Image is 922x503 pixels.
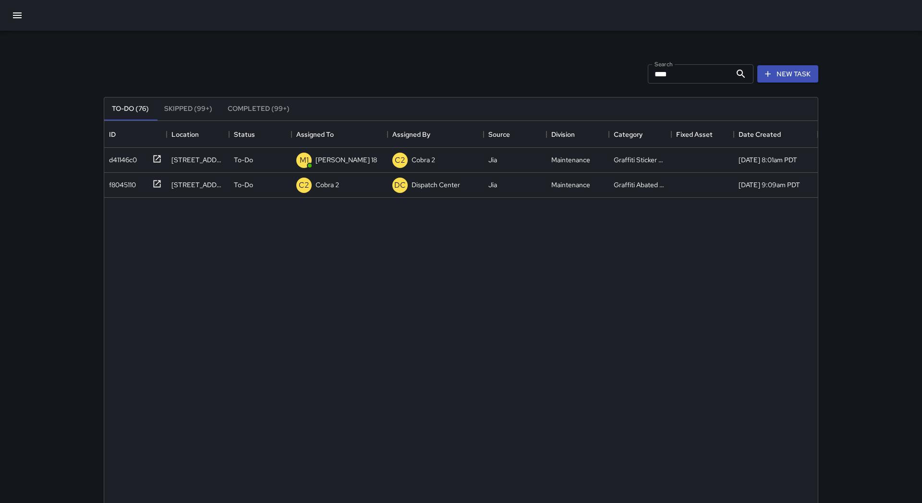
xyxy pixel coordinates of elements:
[655,60,673,68] label: Search
[300,155,309,166] p: M1
[105,151,137,165] div: d41146c0
[484,121,546,148] div: Source
[220,97,297,120] button: Completed (99+)
[614,121,643,148] div: Category
[614,180,667,190] div: Graffiti Abated Large
[105,176,136,190] div: f8045110
[171,155,224,165] div: 377 15th Street
[671,121,734,148] div: Fixed Asset
[104,97,157,120] button: To-Do (76)
[315,180,339,190] p: Cobra 2
[388,121,484,148] div: Assigned By
[234,121,255,148] div: Status
[676,121,713,148] div: Fixed Asset
[296,121,334,148] div: Assigned To
[734,121,818,148] div: Date Created
[234,155,253,165] p: To-Do
[392,121,430,148] div: Assigned By
[291,121,388,148] div: Assigned To
[104,121,167,148] div: ID
[315,155,377,165] p: [PERSON_NAME] 18
[551,155,590,165] div: Maintenance
[488,121,510,148] div: Source
[167,121,229,148] div: Location
[171,180,224,190] div: 412 15th Street
[395,155,405,166] p: C2
[757,65,818,83] button: New Task
[546,121,609,148] div: Division
[229,121,291,148] div: Status
[109,121,116,148] div: ID
[488,180,497,190] div: Jia
[394,180,406,191] p: DC
[739,121,781,148] div: Date Created
[412,180,460,190] p: Dispatch Center
[234,180,253,190] p: To-Do
[412,155,435,165] p: Cobra 2
[171,121,199,148] div: Location
[739,180,800,190] div: 5/15/2025, 9:09am PDT
[551,180,590,190] div: Maintenance
[157,97,220,120] button: Skipped (99+)
[609,121,671,148] div: Category
[299,180,309,191] p: C2
[551,121,575,148] div: Division
[739,155,797,165] div: 8/28/2025, 8:01am PDT
[614,155,667,165] div: Graffiti Sticker Abated Small
[488,155,497,165] div: Jia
